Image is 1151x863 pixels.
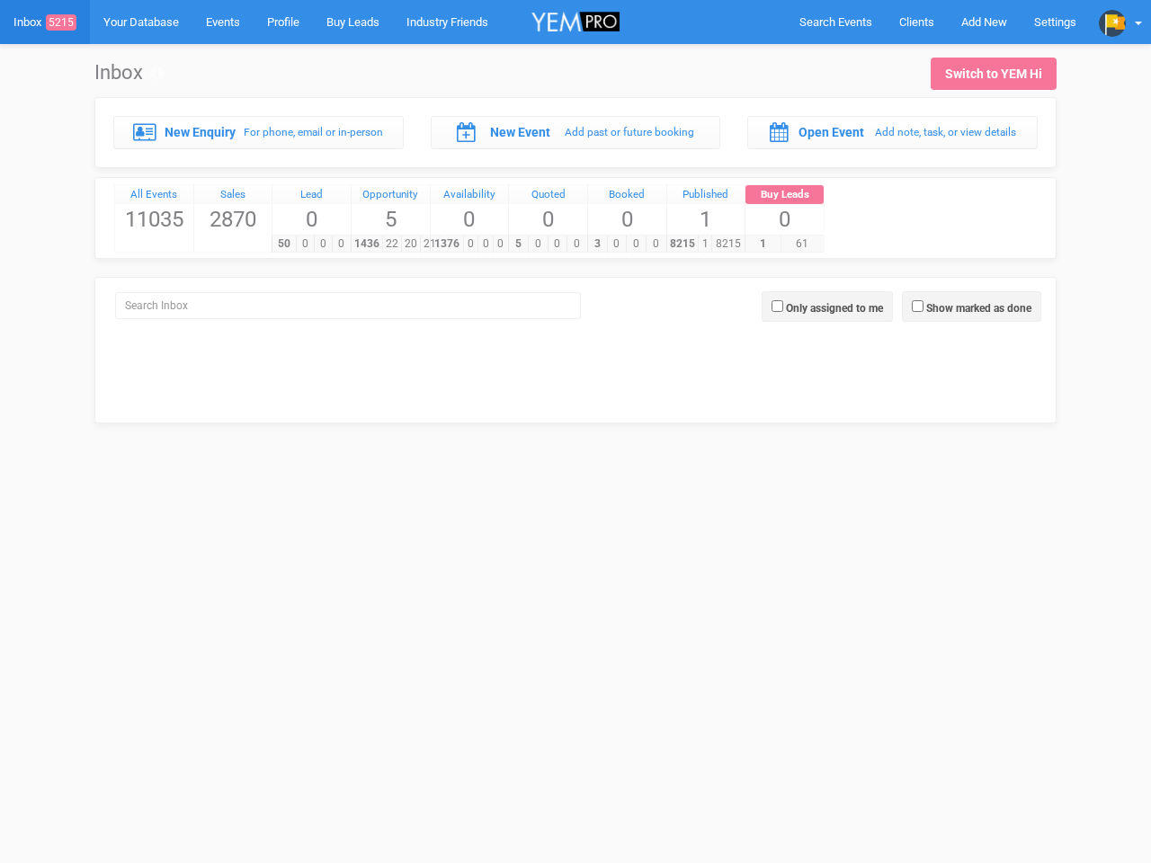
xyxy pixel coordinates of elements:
span: 1 [667,204,745,235]
span: Search Events [799,15,872,29]
span: Add New [961,15,1007,29]
span: 0 [567,236,587,253]
a: Booked [588,185,666,205]
span: 5 [508,236,529,253]
span: 0 [314,236,333,253]
a: Availability [431,185,509,205]
span: 0 [509,204,587,235]
small: Add note, task, or view details [875,126,1016,138]
a: All Events [115,185,193,205]
span: 0 [477,236,493,253]
label: New Event [490,123,550,141]
a: Sales [194,185,272,205]
a: Published [667,185,745,205]
span: 0 [296,236,315,253]
a: New Event Add past or future booking [431,116,721,148]
small: Add past or future booking [565,126,694,138]
span: 3 [587,236,608,253]
span: 11035 [115,204,193,235]
span: 1436 [351,236,383,253]
span: 0 [493,236,508,253]
a: Quoted [509,185,587,205]
span: 5215 [46,14,76,31]
span: 2870 [194,204,272,235]
a: Buy Leads [745,185,824,205]
span: 21 [420,236,440,253]
span: 1 [745,236,781,253]
a: Switch to YEM Hi [931,58,1057,90]
label: Show marked as done [926,300,1031,316]
h1: Inbox [94,62,164,84]
span: 1 [698,236,712,253]
a: New Enquiry For phone, email or in-person [113,116,404,148]
span: 8215 [666,236,700,253]
div: Switch to YEM Hi [945,65,1042,83]
a: Lead [272,185,351,205]
a: Opportunity [352,185,430,205]
span: 0 [272,204,351,235]
span: 0 [607,236,628,253]
span: 61 [781,236,824,253]
label: Open Event [799,123,864,141]
span: 0 [626,236,647,253]
span: 5 [352,204,430,235]
a: Open Event Add note, task, or view details [747,116,1038,148]
span: Clients [899,15,934,29]
span: 50 [272,236,297,253]
label: New Enquiry [165,123,236,141]
span: 0 [548,236,568,253]
span: 0 [463,236,478,253]
span: 0 [528,236,549,253]
span: 0 [332,236,351,253]
span: 0 [431,204,509,235]
span: 0 [745,204,824,235]
span: 8215 [711,236,745,253]
label: Only assigned to me [786,300,883,316]
span: 20 [401,236,421,253]
img: profile.png [1099,10,1126,37]
span: 0 [588,204,666,235]
span: 1376 [430,236,464,253]
span: 0 [646,236,666,253]
input: Search Inbox [115,292,581,319]
small: For phone, email or in-person [244,126,383,138]
span: 22 [382,236,402,253]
